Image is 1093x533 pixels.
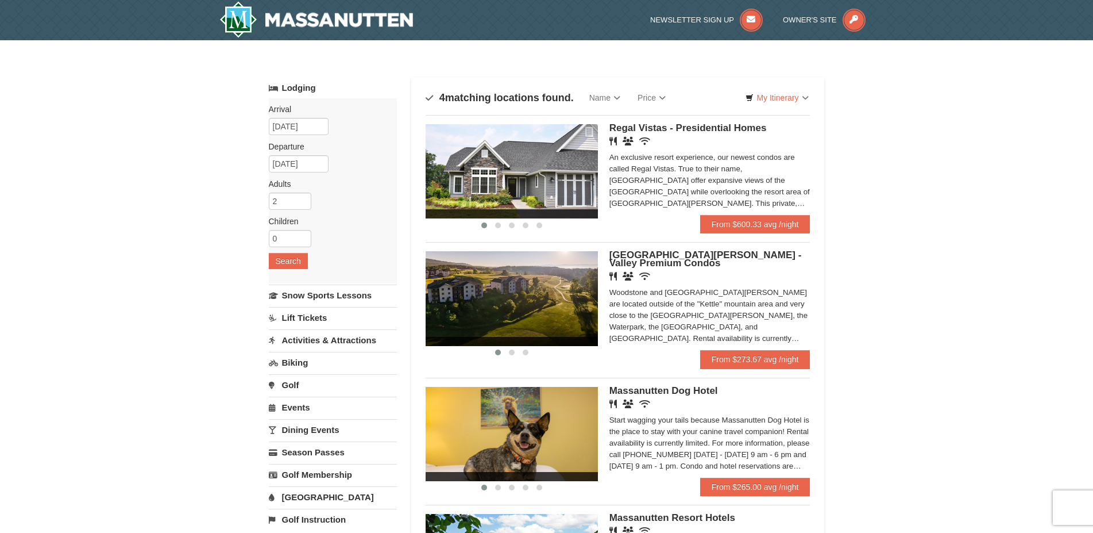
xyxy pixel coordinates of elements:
a: From $265.00 avg /night [700,478,810,496]
h4: matching locations found. [426,92,574,103]
a: Biking [269,352,397,373]
a: [GEOGRAPHIC_DATA] [269,486,397,508]
i: Wireless Internet (free) [639,400,650,408]
a: Price [629,86,674,109]
i: Banquet Facilities [623,137,634,145]
a: Name [581,86,629,109]
a: Dining Events [269,419,397,440]
a: Owner's Site [783,16,866,24]
label: Departure [269,141,388,152]
label: Arrival [269,103,388,115]
img: Massanutten Resort Logo [219,1,414,38]
div: Woodstone and [GEOGRAPHIC_DATA][PERSON_NAME] are located outside of the "Kettle" mountain area an... [609,287,810,344]
button: Search [269,253,308,269]
i: Banquet Facilities [623,272,634,281]
i: Wireless Internet (free) [639,272,650,281]
span: [GEOGRAPHIC_DATA][PERSON_NAME] - Valley Premium Condos [609,250,802,269]
span: Massanutten Resort Hotels [609,512,735,523]
a: Snow Sports Lessons [269,285,397,306]
i: Restaurant [609,400,617,408]
i: Banquet Facilities [623,400,634,408]
span: Newsletter Sign Up [650,16,734,24]
i: Wireless Internet (free) [639,137,650,145]
a: Events [269,397,397,418]
i: Restaurant [609,137,617,145]
a: Massanutten Resort [219,1,414,38]
a: From $273.67 avg /night [700,350,810,369]
a: Golf Instruction [269,509,397,530]
span: 4 [439,92,445,103]
i: Restaurant [609,272,617,281]
label: Children [269,216,388,227]
a: Golf Membership [269,464,397,485]
div: An exclusive resort experience, our newest condos are called Regal Vistas. True to their name, [G... [609,152,810,209]
span: Regal Vistas - Presidential Homes [609,122,767,133]
a: Lodging [269,78,397,98]
a: Golf [269,374,397,396]
a: Season Passes [269,442,397,463]
a: Newsletter Sign Up [650,16,763,24]
a: My Itinerary [738,89,816,106]
a: From $600.33 avg /night [700,215,810,233]
span: Owner's Site [783,16,837,24]
a: Lift Tickets [269,307,397,328]
label: Adults [269,178,388,190]
a: Activities & Attractions [269,329,397,351]
span: Massanutten Dog Hotel [609,385,718,396]
div: Start wagging your tails because Massanutten Dog Hotel is the place to stay with your canine trav... [609,415,810,472]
